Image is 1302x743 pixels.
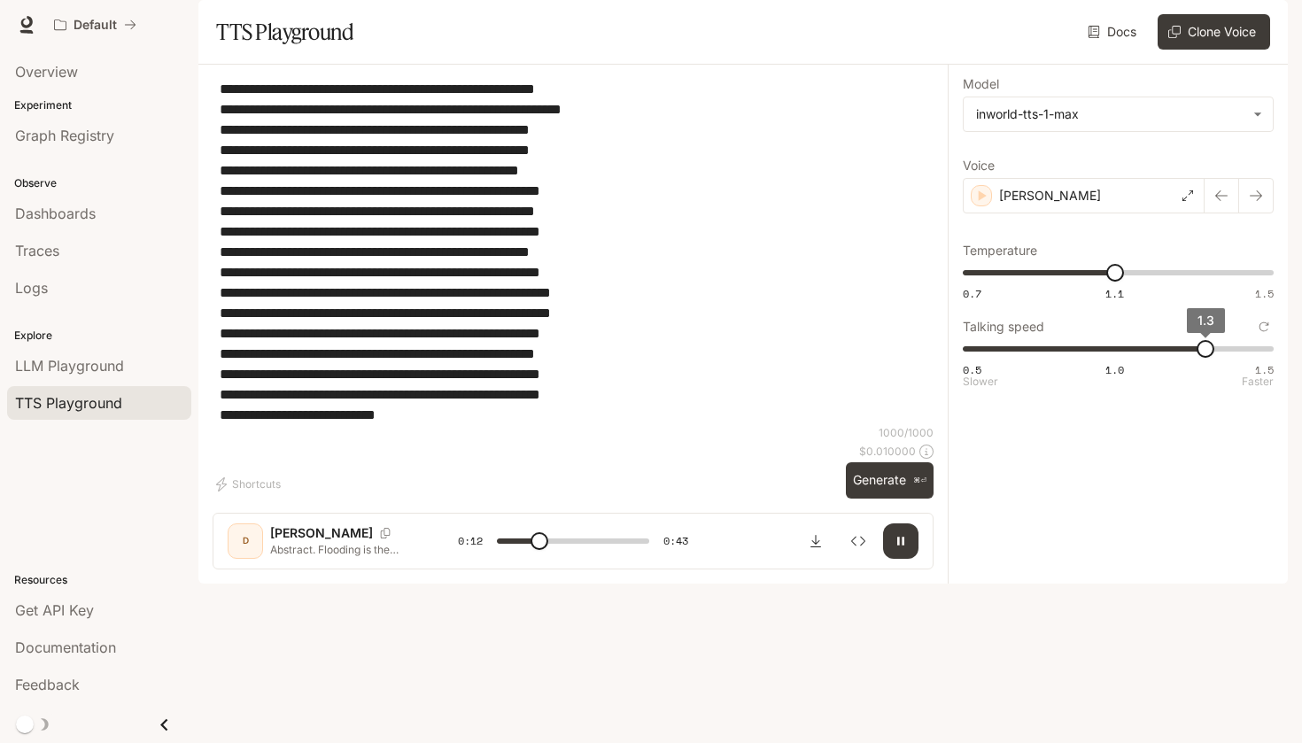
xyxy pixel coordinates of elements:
[798,523,833,559] button: Download audio
[846,462,934,499] button: Generate⌘⏎
[963,362,981,377] span: 0.5
[1105,286,1124,301] span: 1.1
[1084,14,1143,50] a: Docs
[1254,317,1274,337] button: Reset to default
[213,470,288,499] button: Shortcuts
[859,444,916,459] p: $ 0.010000
[74,18,117,33] p: Default
[1242,376,1274,387] p: Faster
[1255,286,1274,301] span: 1.5
[46,7,144,43] button: All workspaces
[999,187,1101,205] p: [PERSON_NAME]
[964,97,1273,131] div: inworld-tts-1-max
[963,159,995,172] p: Voice
[963,286,981,301] span: 0.7
[373,528,398,538] button: Copy Voice ID
[913,476,926,486] p: ⌘⏎
[1255,362,1274,377] span: 1.5
[216,14,353,50] h1: TTS Playground
[458,532,483,550] span: 0:12
[1105,362,1124,377] span: 1.0
[270,542,415,557] p: Abstract. Flooding is the natural hazard most likely to af- fect individuals and can be driven by...
[963,244,1037,257] p: Temperature
[841,523,876,559] button: Inspect
[879,425,934,440] p: 1000 / 1000
[976,105,1244,123] div: inworld-tts-1-max
[963,321,1044,333] p: Talking speed
[963,376,998,387] p: Slower
[963,78,999,90] p: Model
[1158,14,1270,50] button: Clone Voice
[231,527,260,555] div: D
[1197,313,1214,328] span: 1.3
[663,532,688,550] span: 0:43
[270,524,373,542] p: [PERSON_NAME]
